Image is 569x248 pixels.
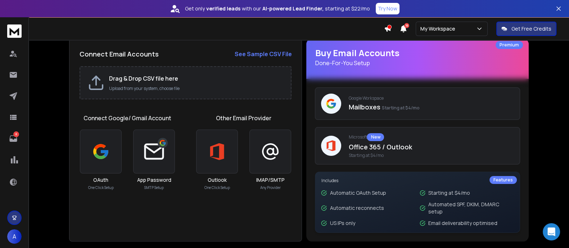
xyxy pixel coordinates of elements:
p: Includes [321,178,514,184]
div: Features [489,176,517,184]
p: US IPs only [330,220,355,227]
span: Starting at $4/mo [348,153,514,158]
p: Get only with our starting at $22/mo [185,5,370,12]
h1: Other Email Provider [216,114,271,122]
strong: verified leads [206,5,240,12]
p: Email deliverability optimised [428,220,497,227]
p: My Workspace [420,25,458,32]
button: Try Now [376,3,399,14]
h3: IMAP/SMTP [256,176,285,184]
p: Automatic OAuth Setup [330,189,386,197]
a: 8 [6,131,21,146]
p: Microsoft [348,133,514,141]
h3: OAuth [93,176,108,184]
h2: Connect Email Accounts [80,49,159,59]
p: Upload from your system, choose file [109,86,284,91]
div: Premium [496,41,523,49]
h1: Connect Google/ Gmail Account [83,114,171,122]
h2: Drag & Drop CSV file here [109,74,284,83]
p: Any Provider [260,185,281,190]
h3: Outlook [208,176,227,184]
p: Office 365 / Outlook [348,142,514,152]
p: One Click Setup [204,185,230,190]
button: Get Free Credits [496,22,556,36]
p: Google Workspace [348,95,514,101]
p: One Click Setup [88,185,114,190]
p: Mailboxes [348,102,514,112]
span: Starting at $4/mo [381,105,419,111]
p: Starting at $4/mo [428,189,470,197]
span: 16 [404,23,409,28]
h3: App Password [137,176,171,184]
p: Get Free Credits [511,25,551,32]
div: Open Intercom Messenger [543,223,560,240]
p: Automated SPF, DKIM, DMARC setup [428,201,514,215]
p: Try Now [378,5,397,12]
strong: AI-powered Lead Finder, [262,5,324,12]
p: Done-For-You Setup [315,59,520,67]
h1: Buy Email Accounts [315,47,520,67]
p: SMTP Setup [144,185,164,190]
div: New [367,133,384,141]
p: Automatic reconnects [330,204,384,212]
button: A [7,229,22,244]
img: logo [7,24,22,38]
p: 8 [13,131,19,137]
a: See Sample CSV File [234,50,292,58]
